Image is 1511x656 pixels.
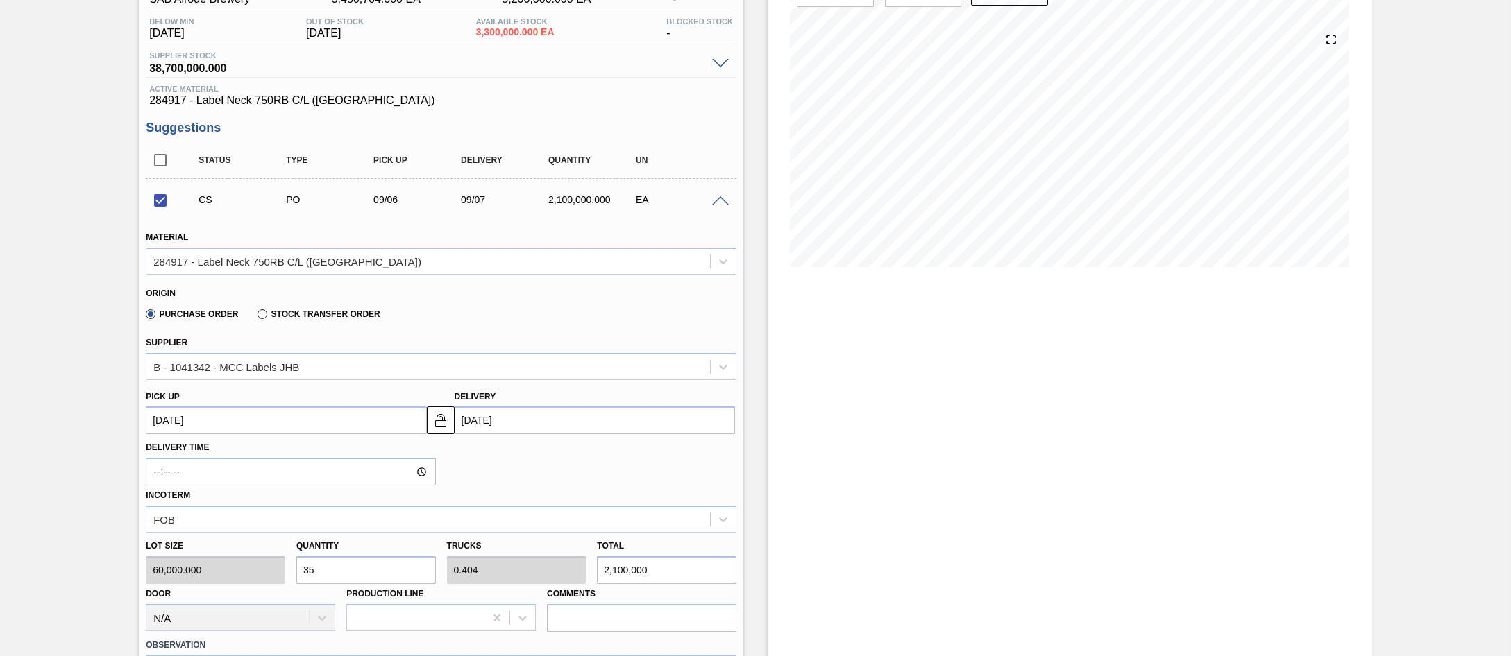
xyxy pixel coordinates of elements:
[370,155,469,165] div: Pick up
[432,412,449,429] img: locked
[476,27,555,37] span: 3,300,000.000 EA
[597,541,624,551] label: Total
[149,27,194,40] span: [DATE]
[545,194,643,205] div: 2,100,000.000
[476,17,555,26] span: Available Stock
[146,406,426,434] input: mm/dd/yyyy
[146,232,188,242] label: Material
[545,155,643,165] div: Quantity
[153,513,175,525] div: FOB
[346,589,423,598] label: Production Line
[149,60,705,74] span: 38,700,000.000
[427,406,455,434] button: locked
[370,194,469,205] div: 09/06/2025
[666,17,733,26] span: Blocked Stock
[146,490,190,500] label: Incoterm
[146,338,187,347] label: Supplier
[258,309,380,319] label: Stock Transfer Order
[146,288,176,298] label: Origin
[146,392,180,402] label: Pick up
[153,255,421,267] div: 284917 - Label Neck 750RB C/L ([GEOGRAPHIC_DATA])
[146,309,238,319] label: Purchase Order
[296,541,339,551] label: Quantity
[282,194,381,205] div: Purchase order
[455,406,735,434] input: mm/dd/yyyy
[146,589,171,598] label: Door
[149,94,733,107] span: 284917 - Label Neck 750RB C/L ([GEOGRAPHIC_DATA])
[146,635,736,655] label: Observation
[306,17,364,26] span: Out Of Stock
[195,194,294,205] div: Changed Suggestion
[149,85,733,93] span: Active Material
[282,155,381,165] div: Type
[447,541,482,551] label: Trucks
[663,17,736,40] div: -
[306,27,364,40] span: [DATE]
[457,194,556,205] div: 09/07/2025
[632,155,731,165] div: UN
[455,392,496,402] label: Delivery
[632,194,731,205] div: EA
[195,155,294,165] div: Status
[547,584,736,604] label: Comments
[153,361,299,372] div: B - 1041342 - MCC Labels JHB
[146,121,736,135] h3: Suggestions
[146,438,435,458] label: Delivery Time
[149,17,194,26] span: Below Min
[146,536,285,556] label: Lot size
[149,51,705,60] span: Supplier Stock
[457,155,556,165] div: Delivery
